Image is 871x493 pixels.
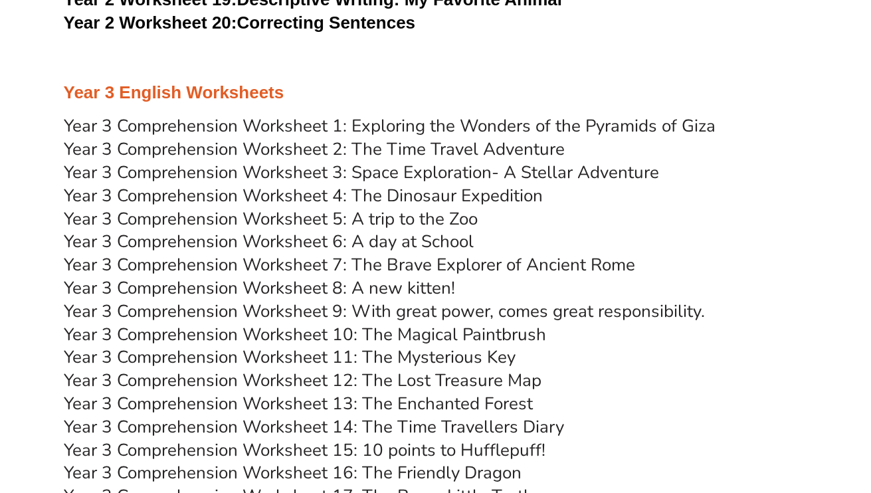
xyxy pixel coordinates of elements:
[64,82,808,104] h3: Year 3 English Worksheets
[64,161,659,184] a: Year 3 Comprehension Worksheet 3: Space Exploration- A Stellar Adventure
[64,230,474,253] a: Year 3 Comprehension Worksheet 6: A day at School
[64,13,416,33] a: Year 2 Worksheet 20:Correcting Sentences
[64,114,716,138] a: Year 3 Comprehension Worksheet 1: Exploring the Wonders of the Pyramids of Giza
[64,323,546,346] a: Year 3 Comprehension Worksheet 10: The Magical Paintbrush
[64,300,705,323] a: Year 3 Comprehension Worksheet 9: With great power, comes great responsibility.
[64,369,541,392] a: Year 3 Comprehension Worksheet 12: The Lost Treasure Map
[64,345,516,369] a: Year 3 Comprehension Worksheet 11: The Mysterious Key
[64,184,543,207] a: Year 3 Comprehension Worksheet 4: The Dinosaur Expedition
[64,439,545,462] a: Year 3 Comprehension Worksheet 15: 10 points to Hufflepuff!
[650,343,871,493] iframe: Chat Widget
[64,415,564,439] a: Year 3 Comprehension Worksheet 14: The Time Travellers Diary
[64,253,635,276] a: Year 3 Comprehension Worksheet 7: The Brave Explorer of Ancient Rome
[64,276,455,300] a: Year 3 Comprehension Worksheet 8: A new kitten!
[64,461,522,484] a: Year 3 Comprehension Worksheet 16: The Friendly Dragon
[64,207,478,231] a: Year 3 Comprehension Worksheet 5: A trip to the Zoo
[64,13,237,33] span: Year 2 Worksheet 20:
[64,392,533,415] a: Year 3 Comprehension Worksheet 13: The Enchanted Forest
[64,138,565,161] a: Year 3 Comprehension Worksheet 2: The Time Travel Adventure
